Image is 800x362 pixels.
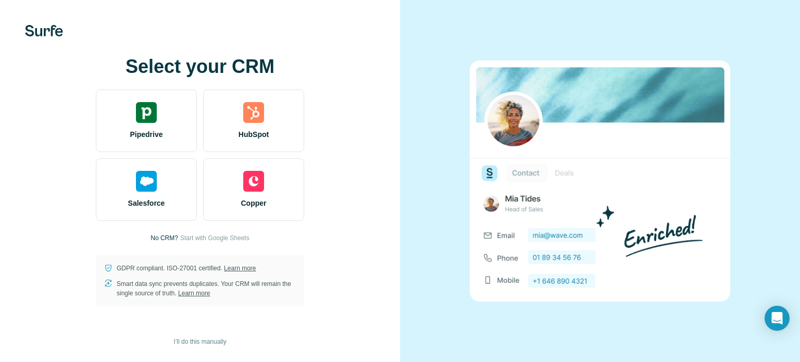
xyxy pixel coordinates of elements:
[224,265,256,272] a: Learn more
[166,334,233,349] button: I’ll do this manually
[117,264,256,273] p: GDPR compliant. ISO-27001 certified.
[173,337,226,346] span: I’ll do this manually
[96,56,304,77] h1: Select your CRM
[470,60,730,302] img: none image
[130,129,162,140] span: Pipedrive
[136,102,157,123] img: pipedrive's logo
[117,279,296,298] p: Smart data sync prevents duplicates. Your CRM will remain the single source of truth.
[243,102,264,123] img: hubspot's logo
[765,306,790,331] div: Open Intercom Messenger
[128,198,165,208] span: Salesforce
[136,171,157,192] img: salesforce's logo
[151,233,178,243] p: No CRM?
[25,25,63,36] img: Surfe's logo
[243,171,264,192] img: copper's logo
[178,290,210,297] a: Learn more
[241,198,267,208] span: Copper
[239,129,269,140] span: HubSpot
[180,233,249,243] button: Start with Google Sheets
